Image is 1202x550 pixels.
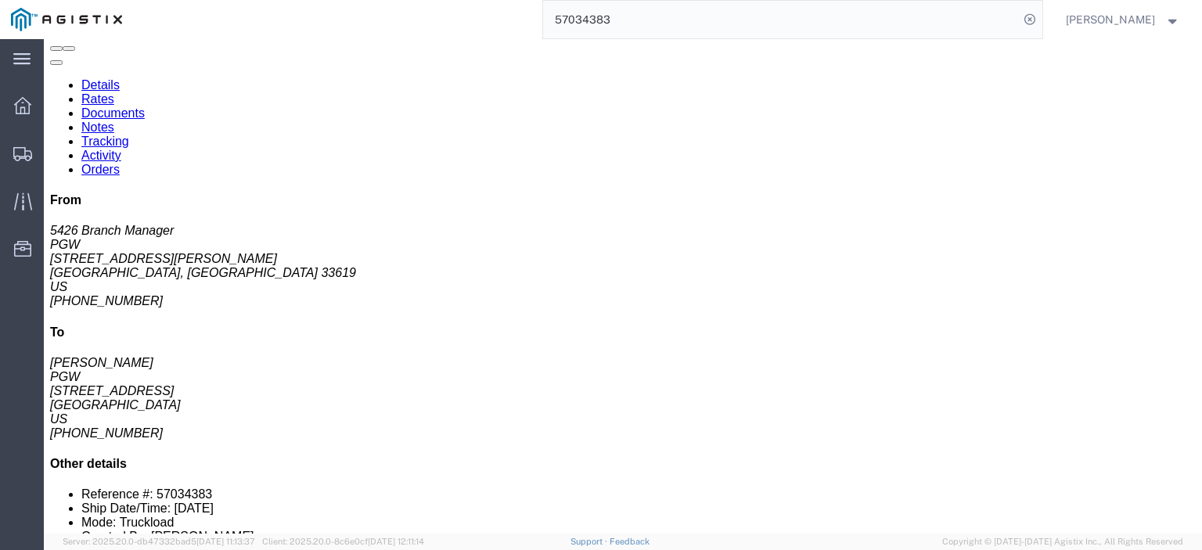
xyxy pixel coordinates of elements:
[1065,10,1181,29] button: [PERSON_NAME]
[1066,11,1155,28] span: Jesse Jordan
[610,537,650,546] a: Feedback
[11,8,122,31] img: logo
[942,535,1183,548] span: Copyright © [DATE]-[DATE] Agistix Inc., All Rights Reserved
[262,537,424,546] span: Client: 2025.20.0-8c6e0cf
[44,39,1202,534] iframe: FS Legacy Container
[570,537,610,546] a: Support
[543,1,1019,38] input: Search for shipment number, reference number
[368,537,424,546] span: [DATE] 12:11:14
[196,537,255,546] span: [DATE] 11:13:37
[63,537,255,546] span: Server: 2025.20.0-db47332bad5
